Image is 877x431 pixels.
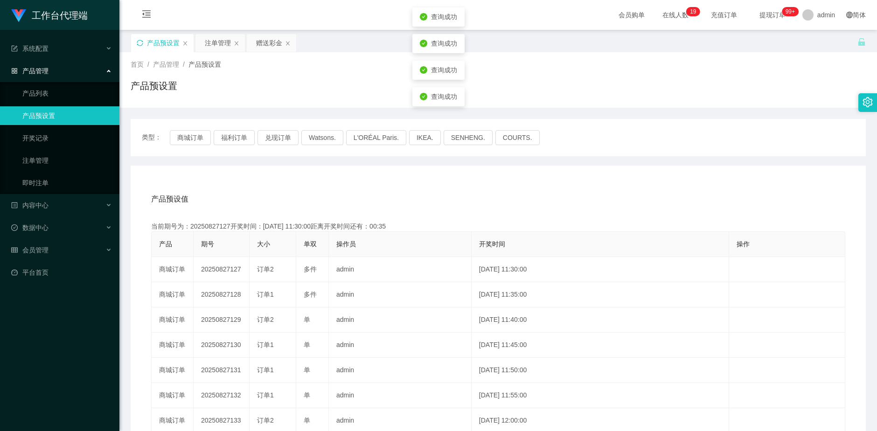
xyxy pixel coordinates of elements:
span: 操作员 [336,240,356,248]
td: 商城订单 [152,282,194,307]
span: 数据中心 [11,224,49,231]
span: 单 [304,341,310,348]
td: 商城订单 [152,358,194,383]
button: L'ORÉAL Paris. [346,130,406,145]
span: 订单1 [257,341,274,348]
i: 图标: appstore-o [11,68,18,74]
i: 图标: global [846,12,853,18]
sup: 19 [686,7,700,16]
p: 9 [693,7,696,16]
span: 查询成功 [431,66,457,74]
i: icon: check-circle [420,93,427,100]
td: 20250827132 [194,383,250,408]
td: 商城订单 [152,383,194,408]
span: 查询成功 [431,93,457,100]
span: 开奖时间 [479,240,505,248]
a: 图标: dashboard平台首页 [11,263,112,282]
i: 图标: unlock [857,38,866,46]
span: 订单1 [257,366,274,374]
td: [DATE] 11:30:00 [472,257,729,282]
span: / [183,61,185,68]
td: 20250827127 [194,257,250,282]
div: 当前期号为：20250827127开奖时间：[DATE] 11:30:00距离开奖时间还有：00:35 [151,222,845,231]
span: 会员管理 [11,246,49,254]
i: 图标: profile [11,202,18,209]
a: 产品预设置 [22,106,112,125]
i: 图标: check-circle-o [11,224,18,231]
span: 订单1 [257,291,274,298]
i: 图标: sync [137,40,143,46]
td: [DATE] 11:50:00 [472,358,729,383]
td: [DATE] 11:45:00 [472,333,729,358]
span: 产品管理 [11,67,49,75]
i: 图标: close [234,41,239,46]
span: 单 [304,391,310,399]
span: 期号 [201,240,214,248]
td: admin [329,358,472,383]
i: 图标: form [11,45,18,52]
div: 产品预设置 [147,34,180,52]
span: 产品预设值 [151,194,188,205]
td: admin [329,333,472,358]
span: 大小 [257,240,270,248]
td: 20250827131 [194,358,250,383]
td: 20250827130 [194,333,250,358]
td: [DATE] 11:35:00 [472,282,729,307]
td: admin [329,383,472,408]
span: 类型： [142,130,170,145]
span: 系统配置 [11,45,49,52]
i: 图标: close [285,41,291,46]
div: 注单管理 [205,34,231,52]
span: 单双 [304,240,317,248]
a: 产品列表 [22,84,112,103]
span: 订单2 [257,316,274,323]
i: icon: check-circle [420,66,427,74]
td: 商城订单 [152,257,194,282]
a: 开奖记录 [22,129,112,147]
button: 商城订单 [170,130,211,145]
span: 单 [304,366,310,374]
i: 图标: table [11,247,18,253]
td: admin [329,307,472,333]
td: admin [329,257,472,282]
td: admin [329,282,472,307]
img: logo.9652507e.png [11,9,26,22]
span: 产品预设置 [188,61,221,68]
span: 订单2 [257,417,274,424]
span: 订单1 [257,391,274,399]
td: 商城订单 [152,307,194,333]
span: 产品管理 [153,61,179,68]
a: 工作台代理端 [11,11,88,19]
i: 图标: close [182,41,188,46]
h1: 产品预设置 [131,79,177,93]
span: 操作 [737,240,750,248]
i: 图标: setting [863,97,873,107]
span: 单 [304,417,310,424]
td: 20250827129 [194,307,250,333]
span: 查询成功 [431,13,457,21]
p: 1 [690,7,693,16]
span: 单 [304,316,310,323]
span: 查询成功 [431,40,457,47]
button: 兑现订单 [258,130,299,145]
span: 订单2 [257,265,274,273]
span: 提现订单 [755,12,790,18]
span: 产品 [159,240,172,248]
div: 赠送彩金 [256,34,282,52]
span: 多件 [304,291,317,298]
td: [DATE] 11:40:00 [472,307,729,333]
button: Watsons. [301,130,343,145]
i: 图标: menu-fold [131,0,162,30]
i: icon: check-circle [420,13,427,21]
button: 福利订单 [214,130,255,145]
button: IKEA. [409,130,441,145]
td: 商城订单 [152,333,194,358]
button: COURTS. [495,130,540,145]
td: 20250827128 [194,282,250,307]
button: SENHENG. [444,130,493,145]
span: 在线人数 [658,12,693,18]
h1: 工作台代理端 [32,0,88,30]
span: 充值订单 [706,12,742,18]
td: [DATE] 11:55:00 [472,383,729,408]
span: 内容中心 [11,202,49,209]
